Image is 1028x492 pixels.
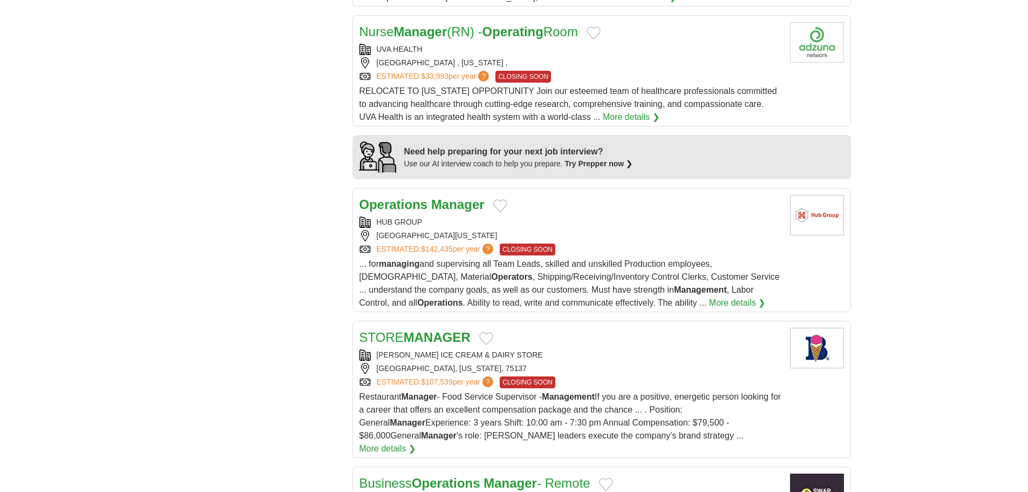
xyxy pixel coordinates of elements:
[377,351,543,359] a: [PERSON_NAME] ICE CREAM & DAIRY STORE
[421,245,452,253] span: $142,435
[500,244,555,255] span: CLOSING SOON
[404,158,633,170] div: Use our AI interview coach to help you prepare.
[404,145,633,158] div: Need help preparing for your next job interview?
[417,298,462,307] strong: Operations
[412,476,480,490] strong: Operations
[709,296,766,309] a: More details ❯
[359,363,781,374] div: [GEOGRAPHIC_DATA], [US_STATE], 75137
[491,272,532,281] strong: Operators
[359,259,780,307] span: ... for and supervising all Team Leads, skilled and unskilled Production employees, [DEMOGRAPHIC_...
[421,378,452,386] span: $107,539
[482,24,543,39] strong: Operating
[482,244,493,254] span: ?
[790,195,844,235] img: Hub Group Trucking logo
[390,418,425,427] strong: Manager
[394,24,447,39] strong: Manager
[377,45,423,53] a: UVA HEALTH
[379,259,420,268] strong: managing
[377,376,496,388] a: ESTIMATED:$107,539per year?
[359,57,781,69] div: [GEOGRAPHIC_DATA] , [US_STATE] ,
[359,330,471,345] a: STOREMANAGER
[359,86,777,122] span: RELOCATE TO [US_STATE] OPPORTUNITY Join our esteemed team of healthcare professionals committed t...
[359,24,578,39] a: NurseManager(RN) -OperatingRoom
[359,476,590,490] a: BusinessOperations Manager- Remote
[421,72,448,80] span: $33,993
[790,328,844,368] img: Braum's Ice Cream & Dairy Store logo
[377,218,423,226] a: HUB GROUP
[790,22,844,63] img: UVA Health System logo
[431,197,485,212] strong: Manager
[603,111,659,124] a: More details ❯
[404,330,471,345] strong: MANAGER
[421,431,457,440] strong: Manager
[542,392,595,401] strong: Management
[482,376,493,387] span: ?
[401,392,437,401] strong: Manager
[565,159,633,168] a: Try Prepper now ❯
[495,71,551,83] span: CLOSING SOON
[479,332,493,345] button: Add to favorite jobs
[599,478,613,491] button: Add to favorite jobs
[478,71,489,82] span: ?
[587,26,601,39] button: Add to favorite jobs
[359,197,485,212] a: Operations Manager
[493,199,507,212] button: Add to favorite jobs
[377,71,492,83] a: ESTIMATED:$33,993per year?
[359,392,781,440] span: Restaurant - Food Service Supervisor - If you are a positive, energetic person looking for a care...
[359,230,781,241] div: [GEOGRAPHIC_DATA][US_STATE]
[500,376,555,388] span: CLOSING SOON
[377,244,496,255] a: ESTIMATED:$142,435per year?
[674,285,727,294] strong: Management
[359,442,416,455] a: More details ❯
[359,197,428,212] strong: Operations
[484,476,537,490] strong: Manager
